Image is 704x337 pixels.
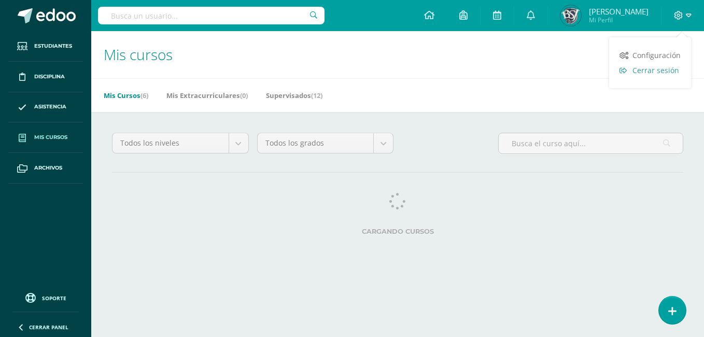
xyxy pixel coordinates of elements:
[29,324,68,331] span: Cerrar panel
[166,87,248,104] a: Mis Extracurriculares(0)
[98,7,325,24] input: Busca un usuario...
[34,42,72,50] span: Estudiantes
[632,50,681,60] span: Configuración
[609,48,691,63] a: Configuración
[120,133,221,153] span: Todos los niveles
[265,133,366,153] span: Todos los grados
[311,91,322,100] span: (12)
[140,91,148,100] span: (6)
[499,133,683,153] input: Busca el curso aquí...
[34,73,65,81] span: Disciplina
[12,290,79,304] a: Soporte
[34,103,66,111] span: Asistencia
[42,294,66,302] span: Soporte
[8,92,83,123] a: Asistencia
[34,164,62,172] span: Archivos
[609,63,691,78] a: Cerrar sesión
[258,133,393,153] a: Todos los grados
[8,153,83,184] a: Archivos
[112,133,248,153] a: Todos los niveles
[589,6,649,17] span: [PERSON_NAME]
[8,62,83,92] a: Disciplina
[589,16,649,24] span: Mi Perfil
[112,228,683,235] label: Cargando cursos
[104,45,173,64] span: Mis cursos
[8,31,83,62] a: Estudiantes
[240,91,248,100] span: (0)
[266,87,322,104] a: Supervisados(12)
[104,87,148,104] a: Mis Cursos(6)
[560,5,581,26] img: 9b5f0be0843dd82ac0af1834b396308f.png
[632,65,679,75] span: Cerrar sesión
[8,122,83,153] a: Mis cursos
[34,133,67,142] span: Mis cursos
